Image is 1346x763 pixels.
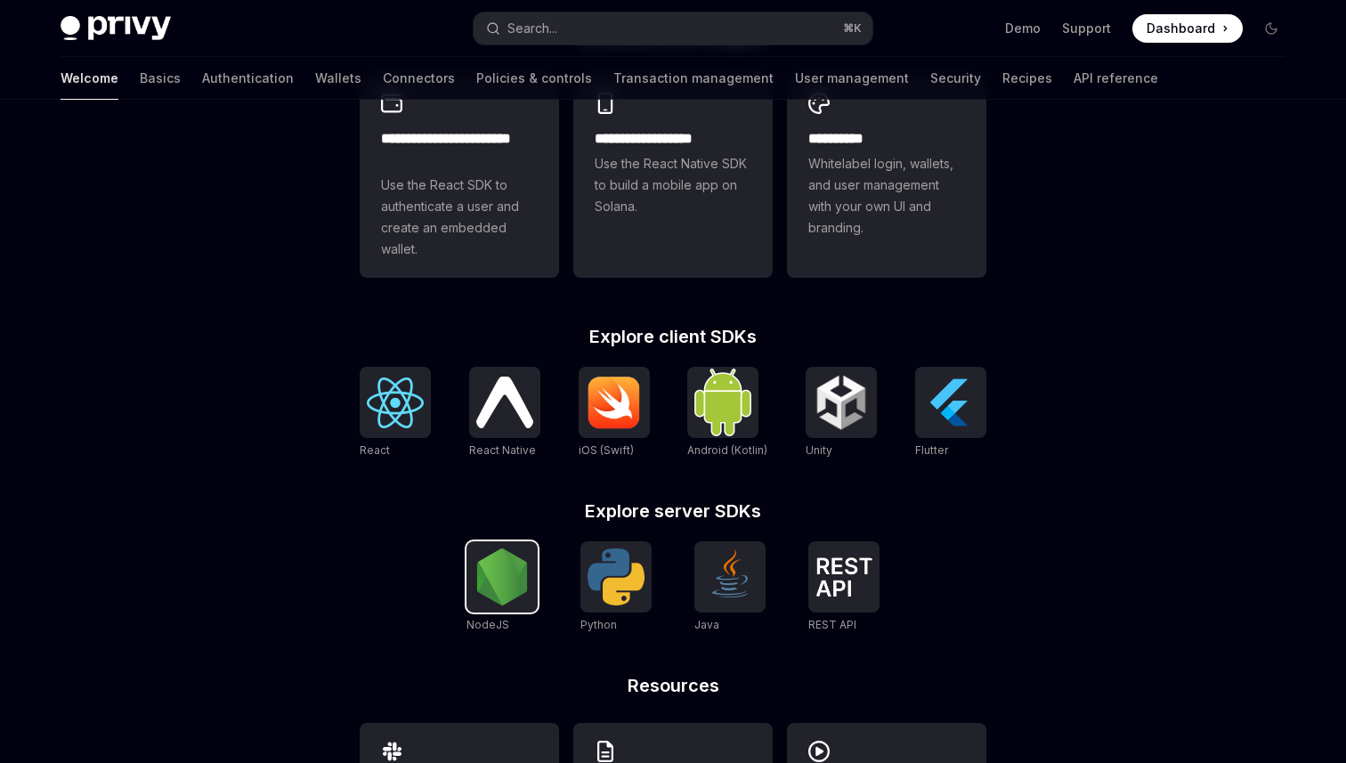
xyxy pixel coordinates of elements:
img: dark logo [61,16,171,41]
img: Android (Kotlin) [694,369,751,435]
span: REST API [808,618,856,631]
img: Unity [813,374,870,431]
a: Dashboard [1132,14,1243,43]
a: Basics [140,57,181,100]
a: iOS (Swift)iOS (Swift) [579,367,650,459]
a: API reference [1074,57,1158,100]
span: Use the React SDK to authenticate a user and create an embedded wallet. [381,175,538,260]
span: Python [580,618,617,631]
img: React [367,377,424,428]
img: React Native [476,377,533,427]
a: FlutterFlutter [915,367,986,459]
h2: Explore server SDKs [360,502,986,520]
a: ReactReact [360,367,431,459]
a: JavaJava [694,541,766,634]
img: iOS (Swift) [586,376,643,429]
a: Policies & controls [476,57,592,100]
span: ⌘ K [843,21,862,36]
span: Android (Kotlin) [687,443,767,457]
span: NodeJS [466,618,509,631]
a: React NativeReact Native [469,367,540,459]
span: React Native [469,443,536,457]
img: REST API [815,557,872,597]
a: Support [1062,20,1111,37]
a: PythonPython [580,541,652,634]
span: Unity [806,443,832,457]
a: Security [930,57,981,100]
img: Python [588,548,645,605]
span: Java [694,618,719,631]
a: Demo [1005,20,1041,37]
a: Recipes [1002,57,1052,100]
h2: Resources [360,677,986,694]
img: Flutter [922,374,979,431]
a: Wallets [315,57,361,100]
span: Use the React Native SDK to build a mobile app on Solana. [595,153,751,217]
h2: Explore client SDKs [360,328,986,345]
a: Connectors [383,57,455,100]
img: NodeJS [474,548,531,605]
a: Authentication [202,57,294,100]
a: **** *****Whitelabel login, wallets, and user management with your own UI and branding. [787,75,986,278]
a: NodeJSNodeJS [466,541,538,634]
span: Flutter [915,443,948,457]
a: Welcome [61,57,118,100]
button: Toggle dark mode [1257,14,1285,43]
span: React [360,443,390,457]
a: UnityUnity [806,367,877,459]
div: Search... [507,18,557,39]
span: Whitelabel login, wallets, and user management with your own UI and branding. [808,153,965,239]
a: User management [795,57,909,100]
span: iOS (Swift) [579,443,634,457]
a: Android (Kotlin)Android (Kotlin) [687,367,767,459]
img: Java [701,548,758,605]
a: **** **** **** ***Use the React Native SDK to build a mobile app on Solana. [573,75,773,278]
a: Transaction management [613,57,774,100]
button: Open search [474,12,872,45]
a: REST APIREST API [808,541,880,634]
span: Dashboard [1147,20,1215,37]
